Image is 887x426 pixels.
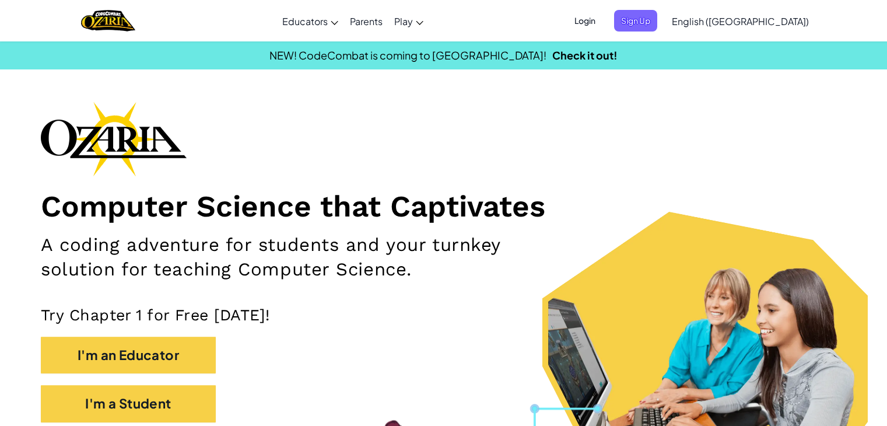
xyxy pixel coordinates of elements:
[41,102,187,176] img: Ozaria branding logo
[276,5,344,37] a: Educators
[81,9,135,33] img: Home
[41,188,846,224] h1: Computer Science that Captivates
[282,15,328,27] span: Educators
[41,337,216,373] button: I'm an Educator
[552,48,618,62] a: Check it out!
[41,305,846,324] p: Try Chapter 1 for Free [DATE]!
[41,233,580,282] h2: A coding adventure for students and your turnkey solution for teaching Computer Science.
[41,385,216,422] button: I'm a Student
[672,15,809,27] span: English ([GEOGRAPHIC_DATA])
[269,48,546,62] span: NEW! CodeCombat is coming to [GEOGRAPHIC_DATA]!
[81,9,135,33] a: Ozaria by CodeCombat logo
[394,15,413,27] span: Play
[344,5,388,37] a: Parents
[388,5,429,37] a: Play
[614,10,657,32] button: Sign Up
[666,5,815,37] a: English ([GEOGRAPHIC_DATA])
[567,10,602,32] button: Login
